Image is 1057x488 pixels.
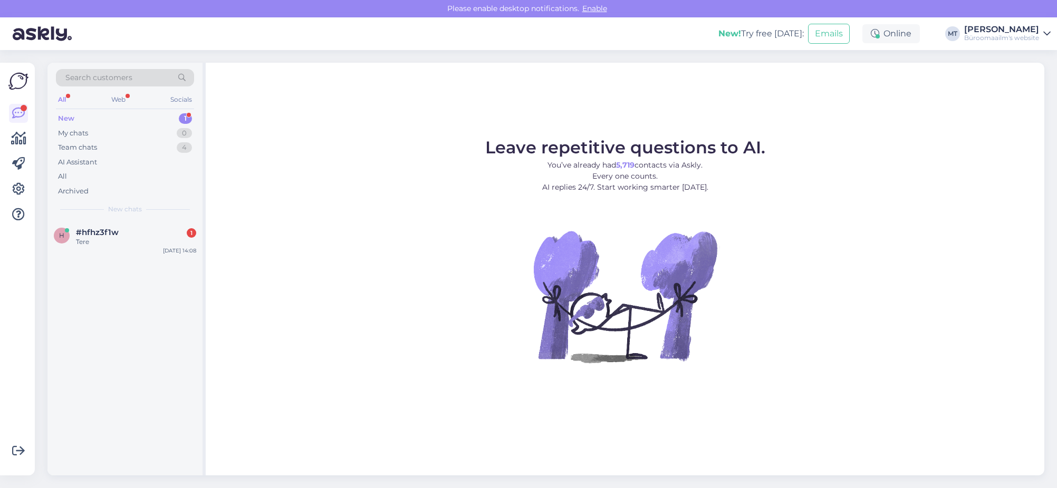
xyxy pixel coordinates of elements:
[964,25,1039,34] div: [PERSON_NAME]
[163,247,196,255] div: [DATE] 14:08
[945,26,960,41] div: MT
[862,24,920,43] div: Online
[964,34,1039,42] div: Büroomaailm's website
[718,27,804,40] div: Try free [DATE]:
[168,93,194,106] div: Socials
[485,137,765,158] span: Leave repetitive questions to AI.
[108,204,142,214] span: New chats
[76,237,196,247] div: Tere
[58,128,88,139] div: My chats
[616,160,635,170] b: 5,719
[177,142,192,153] div: 4
[808,24,850,44] button: Emails
[485,160,765,193] p: You’ve already had contacts via Askly. Every one counts. AI replies 24/7. Start working smarter [...
[58,186,89,197] div: Archived
[8,71,28,91] img: Askly Logo
[58,171,67,182] div: All
[58,157,97,168] div: AI Assistant
[65,72,132,83] span: Search customers
[109,93,128,106] div: Web
[58,142,97,153] div: Team chats
[177,128,192,139] div: 0
[56,93,68,106] div: All
[58,113,74,124] div: New
[59,231,64,239] span: h
[187,228,196,238] div: 1
[76,228,119,237] span: #hfhz3f1w
[179,113,192,124] div: 1
[964,25,1051,42] a: [PERSON_NAME]Büroomaailm's website
[718,28,741,38] b: New!
[579,4,610,13] span: Enable
[530,201,720,391] img: No Chat active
